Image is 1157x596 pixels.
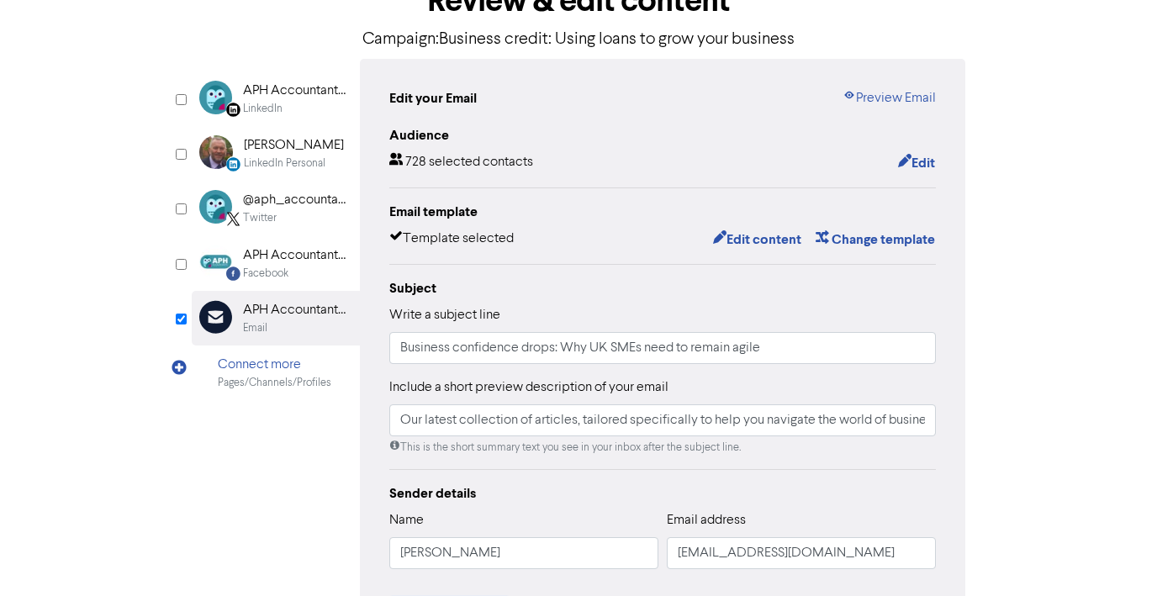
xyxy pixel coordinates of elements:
[389,483,936,504] div: Sender details
[192,181,360,235] div: Twitter@aph_accountantsTwitter
[815,229,936,251] button: Change template
[389,440,936,456] div: This is the short summary text you see in your inbox after the subject line.
[199,81,232,114] img: Linkedin
[897,152,936,174] button: Edit
[712,229,802,251] button: Edit content
[244,135,344,156] div: [PERSON_NAME]
[192,126,360,181] div: LinkedinPersonal [PERSON_NAME]LinkedIn Personal
[1073,515,1157,596] iframe: Chat Widget
[243,190,351,210] div: @aph_accountants
[243,320,267,336] div: Email
[243,210,277,226] div: Twitter
[199,245,232,279] img: Facebook
[389,88,477,108] div: Edit your Email
[243,101,283,117] div: LinkedIn
[389,510,424,530] label: Name
[389,278,936,298] div: Subject
[243,245,351,266] div: APH Accountants Ltd
[244,156,325,171] div: LinkedIn Personal
[199,135,233,169] img: LinkedinPersonal
[243,266,288,282] div: Facebook
[389,377,668,398] label: Include a short preview description of your email
[192,71,360,126] div: Linkedin APH Accountants LtdLinkedIn
[843,88,936,108] a: Preview Email
[389,305,500,325] label: Write a subject line
[218,355,331,375] div: Connect more
[192,27,965,52] p: Campaign: Business credit: Using loans to grow your business
[192,236,360,291] div: Facebook APH Accountants LtdFacebook
[389,125,936,145] div: Audience
[389,202,936,222] div: Email template
[389,229,514,251] div: Template selected
[199,190,232,224] img: Twitter
[192,345,360,400] div: Connect morePages/Channels/Profiles
[243,81,351,101] div: APH Accountants Ltd
[667,510,746,530] label: Email address
[243,300,351,320] div: APH Accountants Ltd
[389,152,533,174] div: 728 selected contacts
[192,291,360,345] div: APH Accountants LtdEmail
[218,375,331,391] div: Pages/Channels/Profiles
